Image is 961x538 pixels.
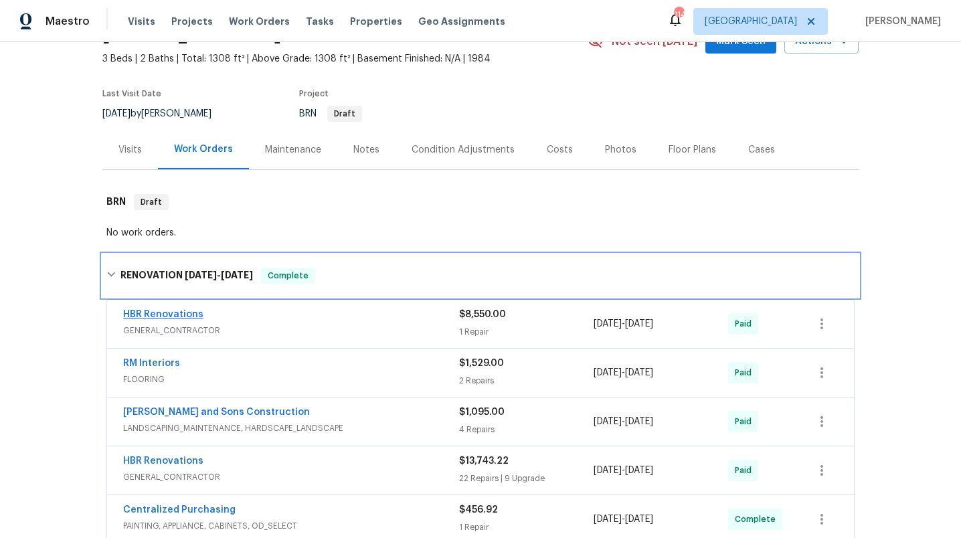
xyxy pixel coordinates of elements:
span: $8,550.00 [459,310,506,319]
span: Project [299,90,329,98]
span: FLOORING [123,373,459,386]
span: [DATE] [221,270,253,280]
span: [DATE] [625,368,653,377]
span: [GEOGRAPHIC_DATA] [705,15,797,28]
span: Last Visit Date [102,90,161,98]
span: PAINTING, APPLIANCE, CABINETS, OD_SELECT [123,519,459,533]
div: Maintenance [265,143,321,157]
span: Complete [735,513,781,526]
div: Condition Adjustments [412,143,515,157]
div: Costs [547,143,573,157]
span: [DATE] [625,417,653,426]
span: Complete [262,269,314,282]
div: RENOVATION [DATE]-[DATE]Complete [102,254,859,297]
span: Paid [735,366,757,379]
span: [PERSON_NAME] [860,15,941,28]
span: [DATE] [594,368,622,377]
a: HBR Renovations [123,456,203,466]
div: BRN Draft [102,181,859,223]
span: Paid [735,464,757,477]
div: 1 Repair [459,325,594,339]
span: $456.92 [459,505,498,515]
div: Visits [118,143,142,157]
span: Maestro [46,15,90,28]
a: [PERSON_NAME] and Sons Construction [123,408,310,417]
div: 114 [674,8,683,21]
span: Geo Assignments [418,15,505,28]
span: [DATE] [594,417,622,426]
span: Draft [135,195,167,209]
span: - [594,317,653,331]
span: [DATE] [625,466,653,475]
span: - [185,270,253,280]
span: [DATE] [594,515,622,524]
span: [DATE] [625,515,653,524]
a: Centralized Purchasing [123,505,236,515]
span: BRN [299,109,362,118]
span: LANDSCAPING_MAINTENANCE, HARDSCAPE_LANDSCAPE [123,422,459,435]
span: [DATE] [625,319,653,329]
h6: RENOVATION [120,268,253,284]
span: [DATE] [185,270,217,280]
div: 2 Repairs [459,374,594,387]
div: Cases [748,143,775,157]
span: Properties [350,15,402,28]
span: [DATE] [594,319,622,329]
span: $1,095.00 [459,408,505,417]
a: HBR Renovations [123,310,203,319]
h6: BRN [106,194,126,210]
span: [DATE] [594,466,622,475]
a: RM Interiors [123,359,180,368]
span: GENERAL_CONTRACTOR [123,324,459,337]
span: Tasks [306,17,334,26]
div: 1 Repair [459,521,594,534]
span: Work Orders [229,15,290,28]
span: GENERAL_CONTRACTOR [123,470,459,484]
span: $13,743.22 [459,456,509,466]
span: - [594,415,653,428]
div: by [PERSON_NAME] [102,106,228,122]
div: Notes [353,143,379,157]
span: 3 Beds | 2 Baths | Total: 1308 ft² | Above Grade: 1308 ft² | Basement Finished: N/A | 1984 [102,52,588,66]
div: 4 Repairs [459,423,594,436]
span: - [594,513,653,526]
div: Work Orders [174,143,233,156]
span: Projects [171,15,213,28]
span: - [594,464,653,477]
span: Paid [735,317,757,331]
span: [DATE] [102,109,130,118]
div: No work orders. [106,226,855,240]
span: Visits [128,15,155,28]
div: Floor Plans [669,143,716,157]
span: $1,529.00 [459,359,504,368]
div: 22 Repairs | 9 Upgrade [459,472,594,485]
span: Paid [735,415,757,428]
div: Photos [605,143,636,157]
span: - [594,366,653,379]
span: Draft [329,110,361,118]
